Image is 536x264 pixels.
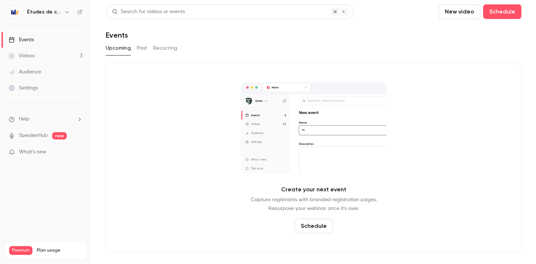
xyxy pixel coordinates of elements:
span: new [52,132,67,139]
div: Settings [9,84,38,92]
p: Create your next event [281,185,346,194]
h1: Events [106,31,128,39]
div: Events [9,36,34,43]
li: help-dropdown-opener [9,115,82,123]
span: Help [19,115,30,123]
a: SpeakerHub [19,132,48,139]
button: Schedule [295,219,333,233]
p: Capture registrants with branded registration pages. Repurpose your webinar once it's over. [251,195,377,213]
button: Past [137,42,147,54]
div: Audience [9,68,41,76]
iframe: Noticeable Trigger [74,149,82,156]
span: Plan usage [37,248,82,253]
button: Schedule [483,4,521,19]
button: Upcoming [106,42,131,54]
div: Search for videos or events [112,8,185,16]
h6: Études de cas [27,8,61,16]
div: Videos [9,52,35,60]
button: New video [439,4,480,19]
button: Recurring [153,42,178,54]
img: Études de cas [9,6,21,18]
span: What's new [19,148,46,156]
span: Premium [9,246,32,255]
